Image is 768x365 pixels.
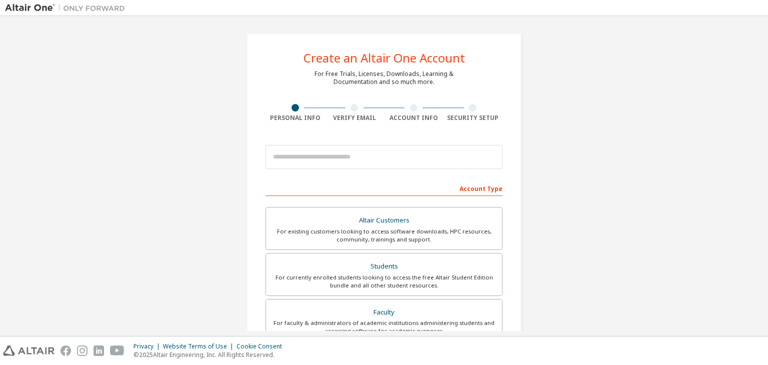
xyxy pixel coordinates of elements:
div: Privacy [133,342,163,350]
img: instagram.svg [77,345,87,356]
div: For existing customers looking to access software downloads, HPC resources, community, trainings ... [272,227,496,243]
img: facebook.svg [60,345,71,356]
img: linkedin.svg [93,345,104,356]
div: For currently enrolled students looking to access the free Altair Student Edition bundle and all ... [272,273,496,289]
div: Account Type [265,180,502,196]
div: Altair Customers [272,213,496,227]
div: Faculty [272,305,496,319]
p: © 2025 Altair Engineering, Inc. All Rights Reserved. [133,350,288,359]
div: Students [272,259,496,273]
div: Website Terms of Use [163,342,236,350]
div: Personal Info [265,114,325,122]
img: youtube.svg [110,345,124,356]
div: Cookie Consent [236,342,288,350]
img: Altair One [5,3,130,13]
div: For Free Trials, Licenses, Downloads, Learning & Documentation and so much more. [314,70,453,86]
img: altair_logo.svg [3,345,54,356]
div: Security Setup [443,114,503,122]
div: Account Info [384,114,443,122]
div: Verify Email [325,114,384,122]
div: Create an Altair One Account [303,52,465,64]
div: For faculty & administrators of academic institutions administering students and accessing softwa... [272,319,496,335]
